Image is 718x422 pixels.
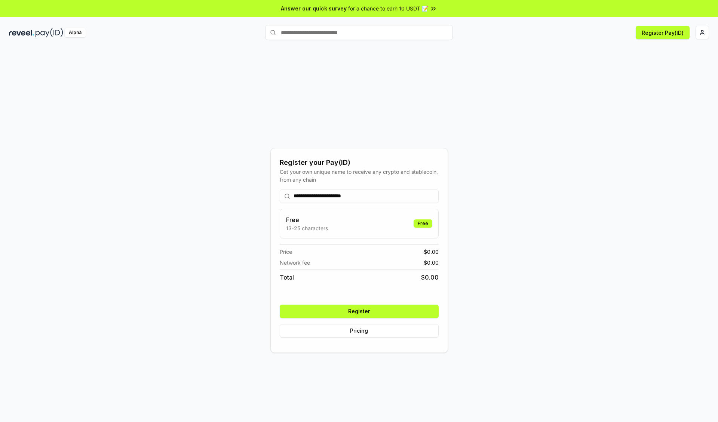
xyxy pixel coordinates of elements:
[414,219,432,228] div: Free
[286,215,328,224] h3: Free
[280,168,439,184] div: Get your own unique name to receive any crypto and stablecoin, from any chain
[636,26,690,39] button: Register Pay(ID)
[286,224,328,232] p: 13-25 characters
[65,28,86,37] div: Alpha
[424,259,439,267] span: $ 0.00
[280,157,439,168] div: Register your Pay(ID)
[280,305,439,318] button: Register
[280,259,310,267] span: Network fee
[280,324,439,338] button: Pricing
[280,273,294,282] span: Total
[281,4,347,12] span: Answer our quick survey
[9,28,34,37] img: reveel_dark
[348,4,428,12] span: for a chance to earn 10 USDT 📝
[421,273,439,282] span: $ 0.00
[424,248,439,256] span: $ 0.00
[280,248,292,256] span: Price
[36,28,63,37] img: pay_id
